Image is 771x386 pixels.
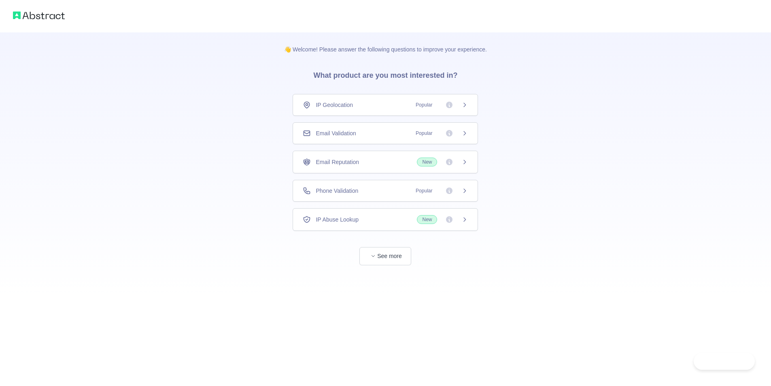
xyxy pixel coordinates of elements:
[300,53,470,94] h3: What product are you most interested in?
[316,101,353,109] span: IP Geolocation
[411,187,437,195] span: Popular
[13,10,65,21] img: Abstract logo
[411,129,437,137] span: Popular
[316,215,359,224] span: IP Abuse Lookup
[316,187,358,195] span: Phone Validation
[411,101,437,109] span: Popular
[316,158,359,166] span: Email Reputation
[417,158,437,166] span: New
[316,129,356,137] span: Email Validation
[271,32,500,53] p: 👋 Welcome! Please answer the following questions to improve your experience.
[417,215,437,224] span: New
[694,353,755,370] iframe: Toggle Customer Support
[359,247,411,265] button: See more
